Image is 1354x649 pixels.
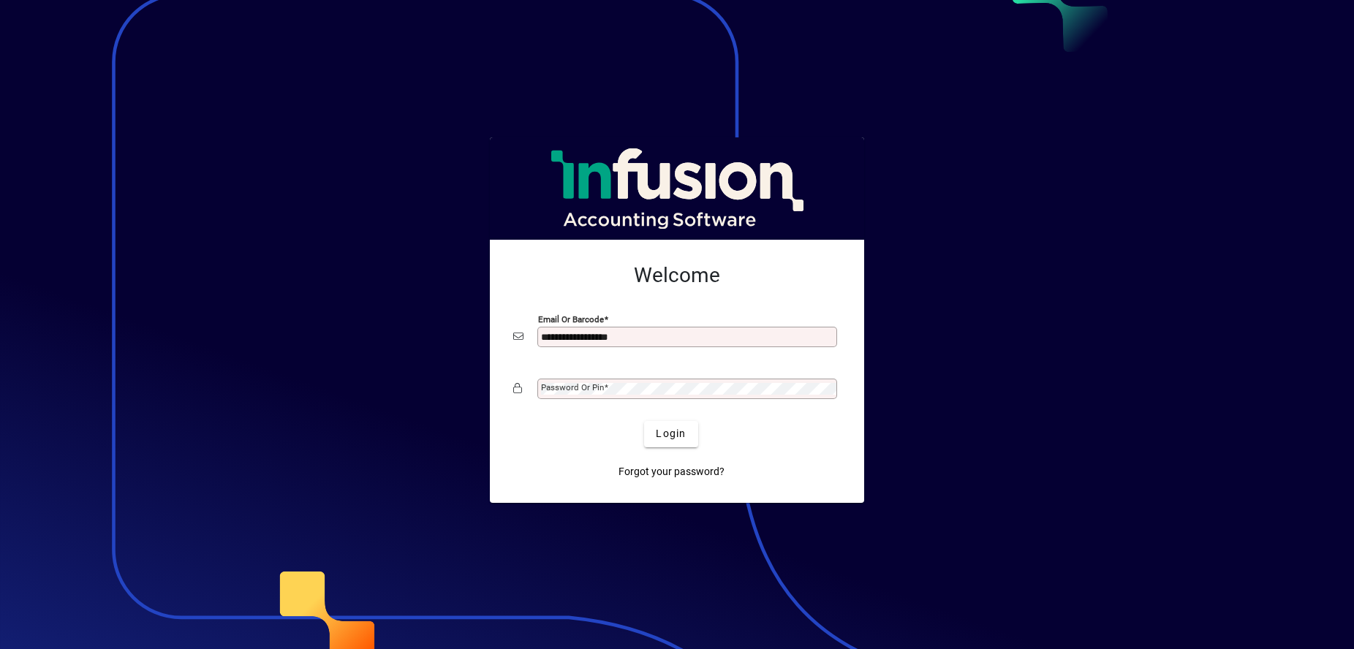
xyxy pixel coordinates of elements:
[513,263,841,288] h2: Welcome
[613,459,730,485] a: Forgot your password?
[644,421,697,447] button: Login
[541,382,604,392] mat-label: Password or Pin
[619,464,725,479] span: Forgot your password?
[538,314,604,324] mat-label: Email or Barcode
[656,426,686,441] span: Login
